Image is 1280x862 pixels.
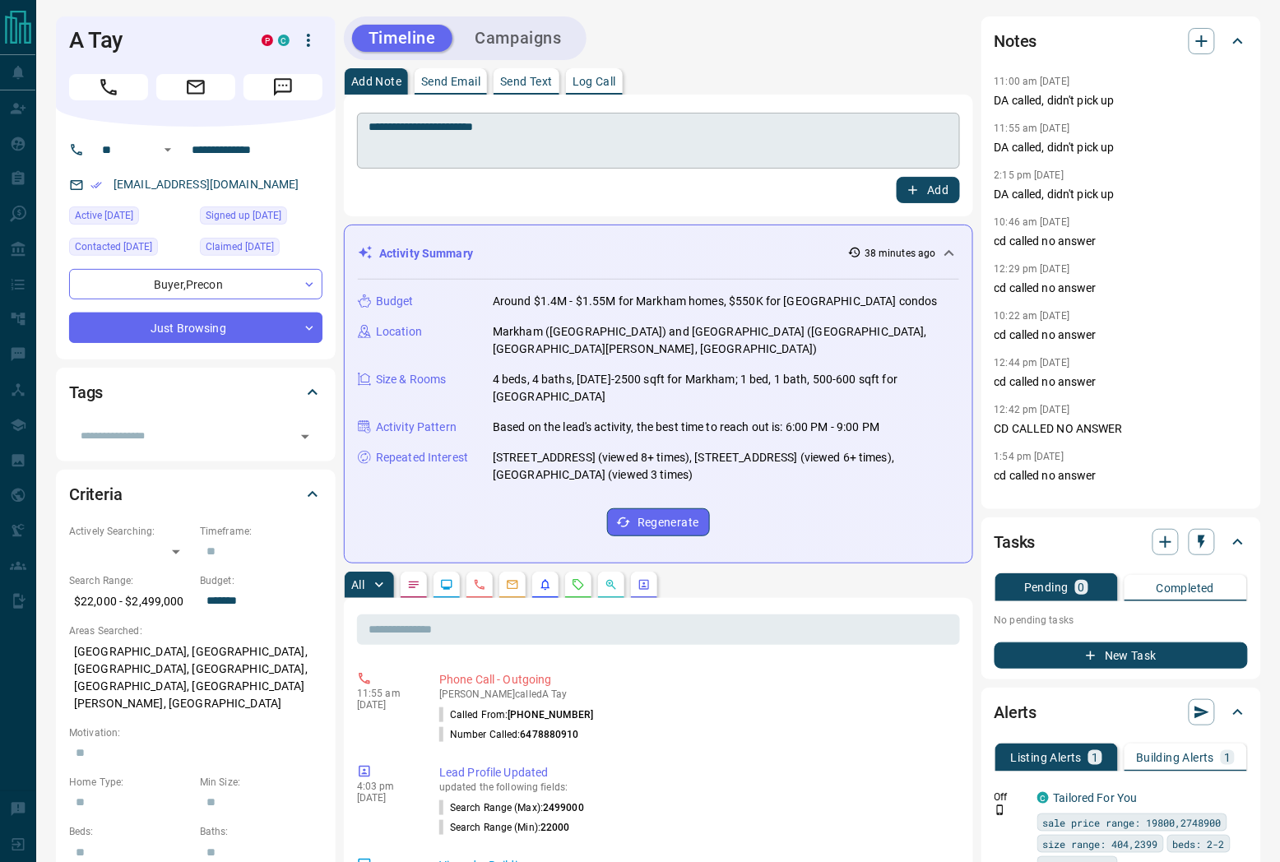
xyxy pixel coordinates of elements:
p: All [351,579,364,591]
p: Number Called: [439,727,579,742]
p: cd called no answer [995,280,1248,297]
svg: Notes [407,578,420,591]
p: cd called no answer [995,327,1248,344]
p: DA called, didn't pick up [995,139,1248,156]
p: Home Type: [69,775,192,790]
div: condos.ca [1037,792,1049,804]
p: Based on the lead's activity, the best time to reach out is: 6:00 PM - 9:00 PM [493,419,879,436]
p: 4 beds, 4 baths, [DATE]-2500 sqft for Markham; 1 bed, 1 bath, 500-600 sqft for [GEOGRAPHIC_DATA] [493,371,959,406]
p: [PERSON_NAME] called A Tay [439,688,953,700]
span: Contacted [DATE] [75,239,152,255]
div: Alerts [995,693,1248,732]
p: updated the following fields: [439,781,953,793]
h2: Tags [69,379,103,406]
p: Completed [1157,582,1215,594]
svg: Emails [506,578,519,591]
p: 12:29 pm [DATE] [995,263,1070,275]
span: Active [DATE] [75,207,133,224]
h2: Criteria [69,481,123,507]
div: Mon Nov 01 2021 [200,238,322,261]
h2: Notes [995,28,1037,54]
p: Phone Call - Outgoing [439,671,953,688]
button: New Task [995,642,1248,669]
p: Budget: [200,573,322,588]
p: No pending tasks [995,608,1248,633]
p: Search Range (Max) : [439,800,584,815]
svg: Requests [572,578,585,591]
p: Activity Pattern [376,419,457,436]
div: condos.ca [278,35,290,46]
span: 6478880910 [521,729,579,740]
h2: Alerts [995,699,1037,725]
div: Tue Jul 04 2017 [200,206,322,229]
p: [STREET_ADDRESS] (viewed 8+ times), [STREET_ADDRESS] (viewed 6+ times), [GEOGRAPHIC_DATA] (viewed... [493,449,959,484]
span: 22000 [540,822,570,833]
p: Location [376,323,422,341]
p: 11:55 am [357,688,415,699]
span: [PHONE_NUMBER] [508,709,593,721]
svg: Listing Alerts [539,578,552,591]
p: 10:46 am [DATE] [995,216,1070,228]
p: Markham ([GEOGRAPHIC_DATA]) and [GEOGRAPHIC_DATA] ([GEOGRAPHIC_DATA], [GEOGRAPHIC_DATA][PERSON_NA... [493,323,959,358]
p: Around $1.4M - $1.55M for Markham homes, $550K for [GEOGRAPHIC_DATA] condos [493,293,938,310]
p: cd called no answer [995,467,1248,484]
p: 1 [1092,752,1098,763]
svg: Lead Browsing Activity [440,578,453,591]
button: Timeline [352,25,452,52]
p: Repeated Interest [376,449,468,466]
p: 4:03 pm [357,781,415,792]
div: Tags [69,373,322,412]
div: property.ca [262,35,273,46]
span: beds: 2-2 [1173,836,1225,852]
button: Regenerate [607,508,710,536]
p: 38 minutes ago [865,246,936,261]
p: Timeframe: [200,524,322,539]
p: Baths: [200,824,322,839]
p: Send Email [421,76,480,87]
p: [DATE] [357,792,415,804]
p: Min Size: [200,775,322,790]
p: 11:55 am [DATE] [995,123,1070,134]
p: 11:00 am [DATE] [995,76,1070,87]
div: Buyer , Precon [69,269,322,299]
p: Beds: [69,824,192,839]
p: [DATE] [357,699,415,711]
div: Tasks [995,522,1248,562]
p: Activity Summary [379,245,473,262]
div: Just Browsing [69,313,322,343]
span: 2499000 [543,802,584,813]
span: Call [69,74,148,100]
svg: Calls [473,578,486,591]
p: $22,000 - $2,499,000 [69,588,192,615]
a: Tailored For You [1054,791,1138,804]
p: 12:44 pm [DATE] [995,357,1070,368]
p: CD CALLED NO ANSWER [995,420,1248,438]
p: Log Call [573,76,616,87]
p: Budget [376,293,414,310]
p: 10:41 am [DATE] [995,498,1070,509]
div: Criteria [69,475,322,514]
p: Called From: [439,707,593,722]
p: Areas Searched: [69,623,322,638]
p: Search Range (Min) : [439,820,570,835]
span: Message [243,74,322,100]
p: Pending [1024,582,1069,593]
p: cd called no answer [995,233,1248,250]
p: 2:15 pm [DATE] [995,169,1064,181]
svg: Email Verified [90,179,102,191]
p: 1:54 pm [DATE] [995,451,1064,462]
p: 10:22 am [DATE] [995,310,1070,322]
button: Open [158,140,178,160]
p: Size & Rooms [376,371,447,388]
p: Motivation: [69,725,322,740]
button: Add [897,177,959,203]
button: Campaigns [459,25,578,52]
p: Actively Searching: [69,524,192,539]
span: Email [156,74,235,100]
p: Send Text [500,76,553,87]
p: Lead Profile Updated [439,764,953,781]
p: cd called no answer [995,373,1248,391]
div: Notes [995,21,1248,61]
span: sale price range: 19800,2748900 [1043,814,1222,831]
p: Building Alerts [1136,752,1214,763]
